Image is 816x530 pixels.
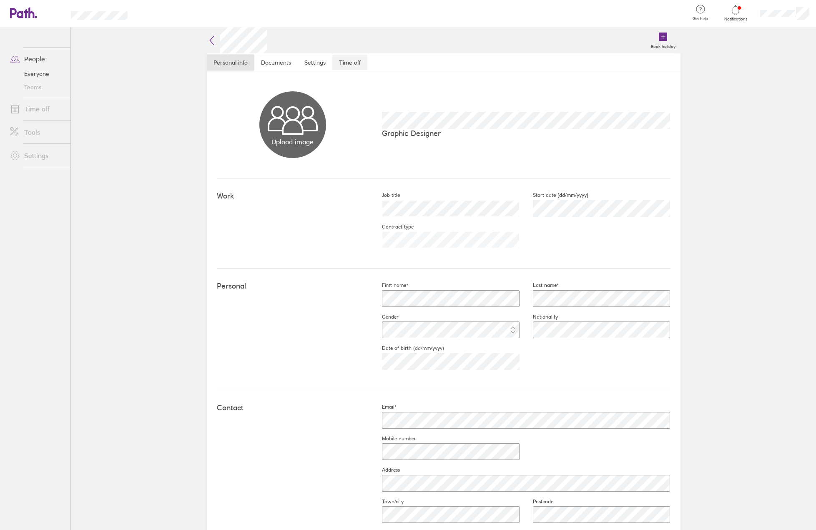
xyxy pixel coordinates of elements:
[217,192,369,201] h4: Work
[646,27,680,54] a: Book holiday
[3,67,70,80] a: Everyone
[369,404,397,410] label: Email*
[254,54,298,71] a: Documents
[520,282,559,289] label: Last name*
[369,467,400,473] label: Address
[298,54,332,71] a: Settings
[369,435,416,442] label: Mobile number
[722,17,749,22] span: Notifications
[332,54,367,71] a: Time off
[687,16,714,21] span: Get help
[217,404,369,412] h4: Contact
[369,224,414,230] label: Contract type
[520,314,558,320] label: Nationality
[369,345,444,352] label: Date of birth (dd/mm/yyyy)
[646,42,680,49] label: Book holiday
[3,100,70,117] a: Time off
[520,192,588,198] label: Start date (dd/mm/yyyy)
[382,129,670,138] p: Graphic Designer
[3,50,70,67] a: People
[369,282,408,289] label: First name*
[217,282,369,291] h4: Personal
[369,498,404,505] label: Town/city
[3,80,70,94] a: Teams
[722,4,749,22] a: Notifications
[369,192,400,198] label: Job title
[520,498,553,505] label: Postcode
[3,124,70,141] a: Tools
[207,54,254,71] a: Personal info
[3,147,70,164] a: Settings
[369,314,399,320] label: Gender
